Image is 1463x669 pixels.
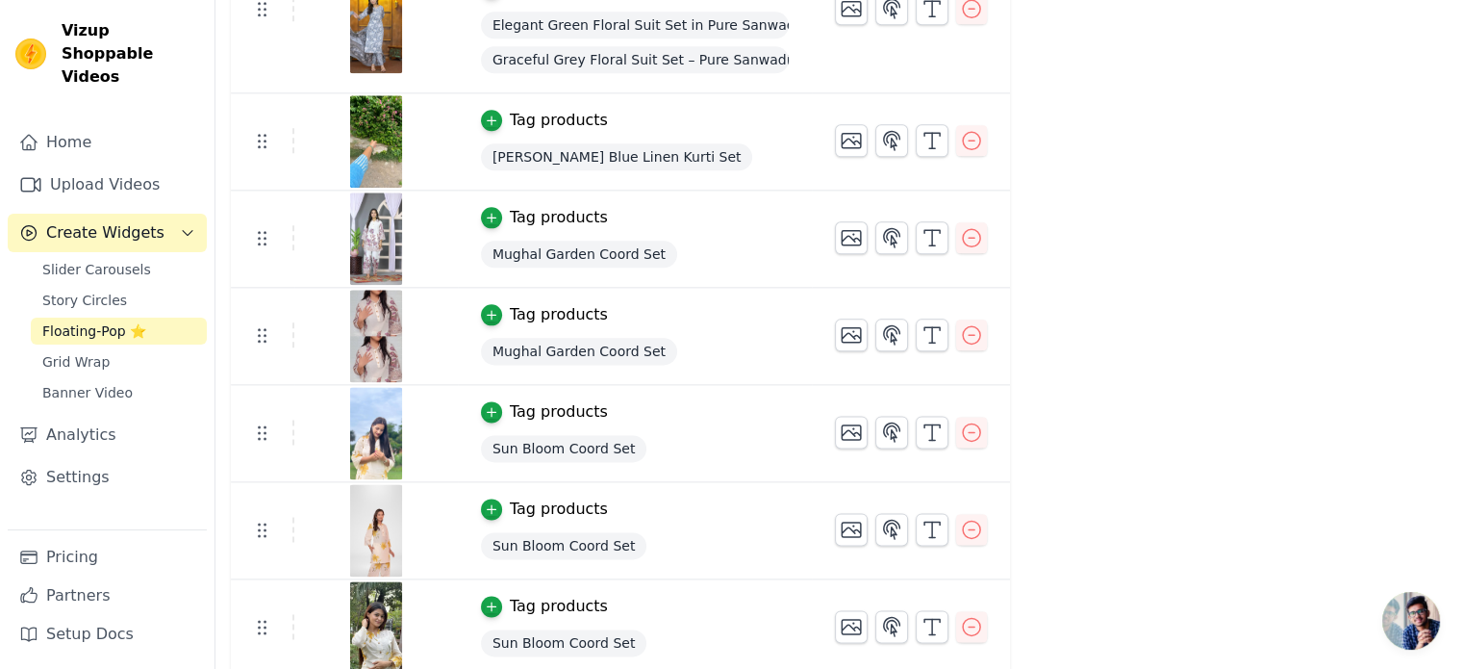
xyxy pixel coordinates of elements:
[62,19,199,89] span: Vizup Shoppable Videos
[8,458,207,497] a: Settings
[835,221,868,254] button: Change Thumbnail
[42,352,110,372] span: Grid Wrap
[42,260,151,279] span: Slider Carousels
[8,416,207,454] a: Analytics
[42,322,146,341] span: Floating-Pop ⭐
[481,206,608,229] button: Tag products
[1382,592,1440,650] a: Open chat
[31,318,207,345] a: Floating-Pop ⭐
[481,338,677,365] span: Mughal Garden Coord Set
[481,143,753,170] span: [PERSON_NAME] Blue Linen Kurti Set
[481,46,789,73] span: Graceful Grey Floral Suit Set – Pure Sanwadi Cotton C143
[835,319,868,351] button: Change Thumbnail
[46,221,164,244] span: Create Widgets
[835,124,868,157] button: Change Thumbnail
[8,123,207,162] a: Home
[8,615,207,654] a: Setup Docs
[481,303,608,326] button: Tag products
[349,387,403,479] img: reel-preview-solidbottoms.myshopify.com-3675726266253802602_20411917520.jpeg
[835,416,868,449] button: Change Thumbnail
[835,610,868,643] button: Change Thumbnail
[510,400,608,424] div: Tag products
[481,12,789,39] span: Elegant Green Floral Suit Set in Pure Sanwadi Cotton with Malmal Dupatta C143
[8,538,207,577] a: Pricing
[15,39,46,69] img: Vizup
[349,193,403,285] img: reel-preview-solidbottoms.myshopify.com-3664115477711532943_58641095322.jpeg
[31,379,207,406] a: Banner Video
[42,383,133,402] span: Banner Video
[510,498,608,521] div: Tag products
[481,498,608,521] button: Tag products
[481,241,677,268] span: Mughal Garden Coord Set
[510,206,608,229] div: Tag products
[835,513,868,546] button: Change Thumbnail
[31,256,207,283] a: Slider Carousels
[31,348,207,375] a: Grid Wrap
[42,291,127,310] span: Story Circles
[8,214,207,252] button: Create Widgets
[8,577,207,615] a: Partners
[349,484,403,577] img: reel-preview-solidbottoms.myshopify.com-3618786448631281483_58641095322.jpeg
[510,109,608,132] div: Tag products
[31,287,207,314] a: Story Circles
[349,290,403,382] img: reel-preview-solidbottoms.myshopify.com-3665039407674461710_7330217383.jpeg
[481,109,608,132] button: Tag products
[349,95,403,188] img: reel-preview-solidbottoms.myshopify.com-3697576306734124253_58641095322.jpeg
[8,166,207,204] a: Upload Videos
[481,532,647,559] span: Sun Bloom Coord Set
[481,630,647,656] span: Sun Bloom Coord Set
[481,400,608,424] button: Tag products
[481,435,647,462] span: Sun Bloom Coord Set
[481,595,608,618] button: Tag products
[510,303,608,326] div: Tag products
[510,595,608,618] div: Tag products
